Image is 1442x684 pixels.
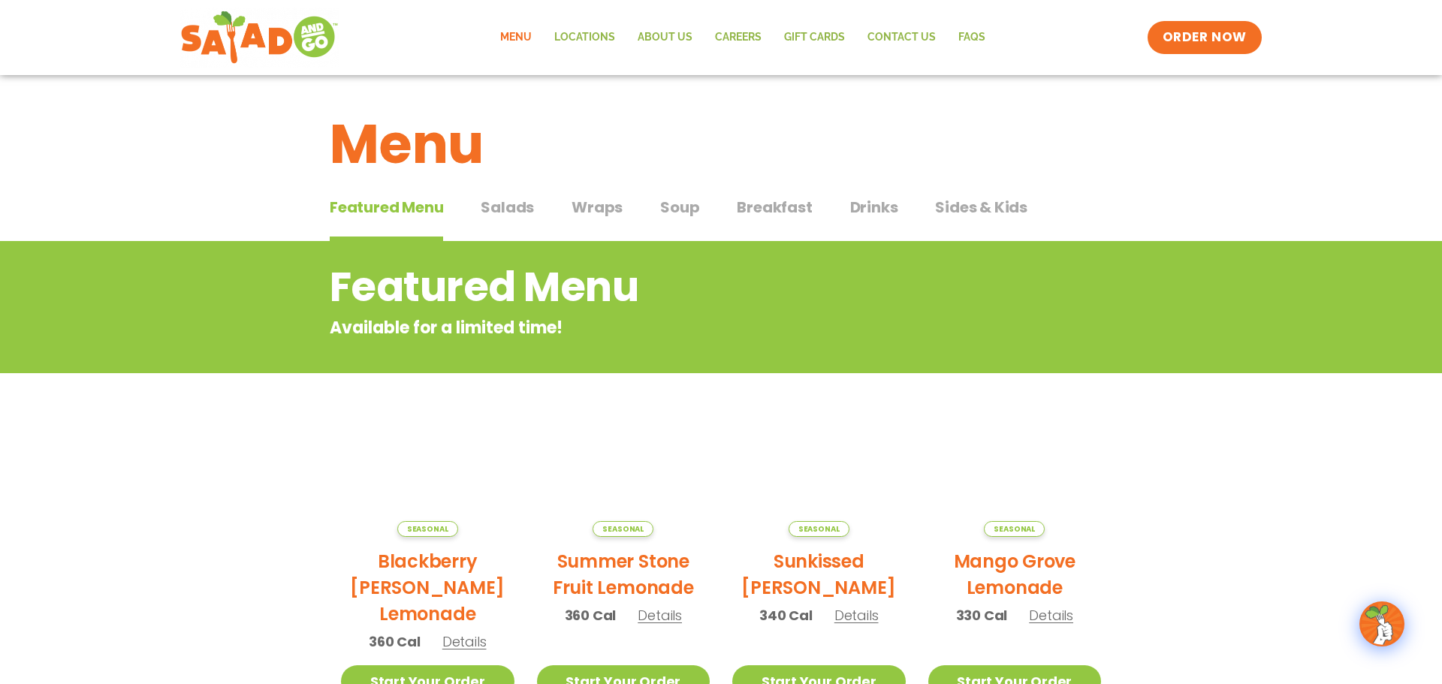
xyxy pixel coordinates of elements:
div: Tabbed content [330,191,1112,242]
a: Menu [489,20,543,55]
span: Drinks [850,196,898,218]
a: Contact Us [856,20,947,55]
span: Seasonal [397,521,458,537]
span: Salads [481,196,534,218]
span: Soup [660,196,699,218]
h2: Summer Stone Fruit Lemonade [537,548,710,601]
a: Careers [704,20,773,55]
a: About Us [626,20,704,55]
p: Available for a limited time! [330,315,991,340]
a: FAQs [947,20,997,55]
img: new-SAG-logo-768×292 [180,8,339,68]
h2: Featured Menu [330,257,991,318]
span: 330 Cal [956,605,1008,625]
h1: Menu [330,104,1112,185]
span: Details [1029,606,1073,625]
span: Details [638,606,682,625]
span: Sides & Kids [935,196,1027,218]
img: Product photo for Summer Stone Fruit Lemonade [537,424,710,537]
span: Details [834,606,879,625]
span: Seasonal [789,521,849,537]
span: 360 Cal [565,605,617,625]
span: Seasonal [984,521,1045,537]
span: 340 Cal [759,605,813,625]
img: wpChatIcon [1361,603,1403,645]
a: ORDER NOW [1148,21,1262,54]
span: Seasonal [593,521,653,537]
span: ORDER NOW [1163,29,1247,47]
img: Product photo for Sunkissed Yuzu Lemonade [732,424,906,537]
span: Breakfast [737,196,812,218]
img: Product photo for Blackberry Bramble Lemonade [341,424,514,537]
a: GIFT CARDS [773,20,856,55]
h2: Blackberry [PERSON_NAME] Lemonade [341,548,514,627]
img: Product photo for Mango Grove Lemonade [928,424,1102,537]
span: Featured Menu [330,196,443,218]
nav: Menu [489,20,997,55]
span: Details [442,632,487,651]
a: Locations [543,20,626,55]
span: 360 Cal [369,631,421,652]
h2: Mango Grove Lemonade [928,548,1102,601]
h2: Sunkissed [PERSON_NAME] [732,548,906,601]
span: Wraps [572,196,623,218]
